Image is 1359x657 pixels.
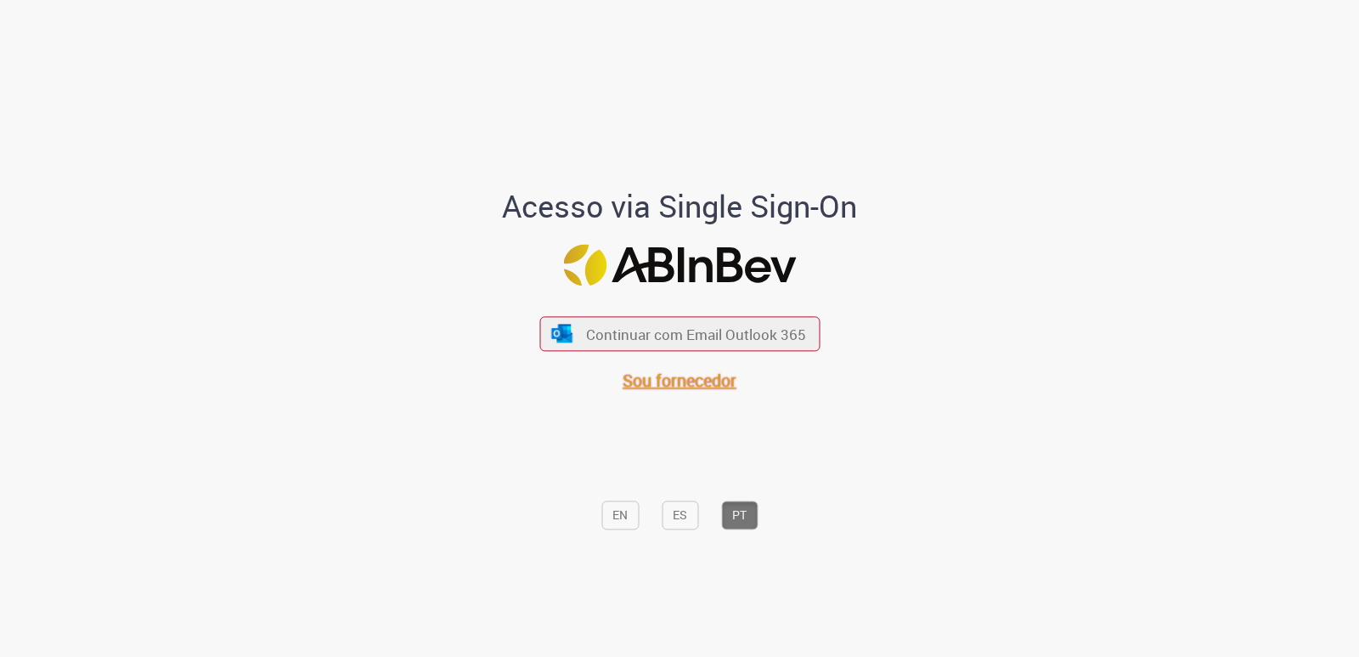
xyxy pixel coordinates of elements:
img: ícone Azure/Microsoft 360 [550,325,574,343]
span: Continuar com Email Outlook 365 [586,325,806,344]
img: Logo ABInBev [563,244,796,286]
button: ES [662,501,698,530]
h1: Acesso via Single Sign-On [444,190,916,224]
a: Sou fornecedor [623,370,736,393]
button: PT [721,501,758,530]
button: ícone Azure/Microsoft 360 Continuar com Email Outlook 365 [539,316,820,351]
button: EN [601,501,639,530]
